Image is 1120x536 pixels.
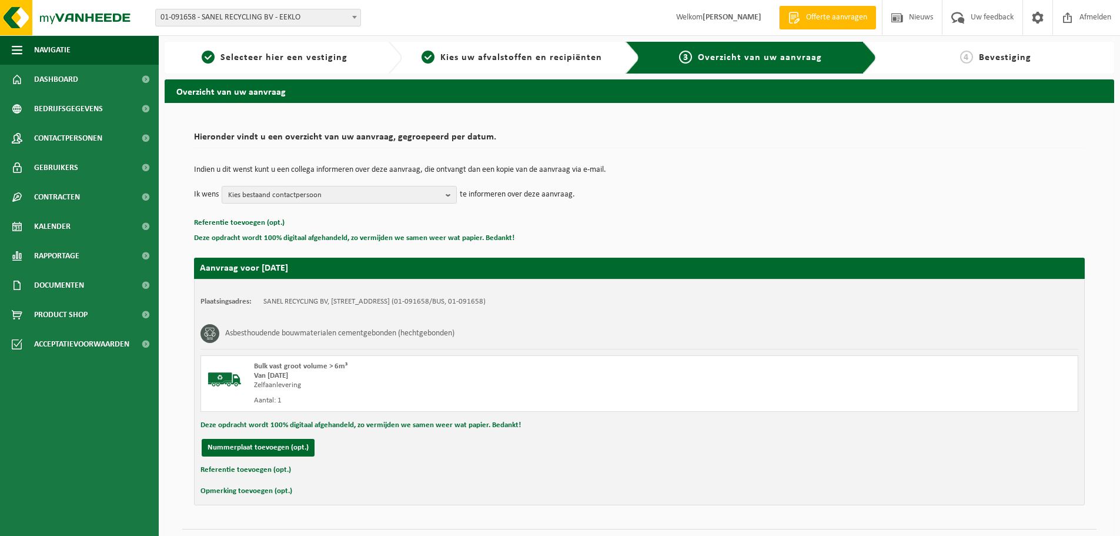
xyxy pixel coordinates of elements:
span: Bedrijfsgegevens [34,94,103,124]
span: Dashboard [34,65,78,94]
span: Navigatie [34,35,71,65]
p: Ik wens [194,186,219,204]
div: Zelfaanlevering [254,381,687,390]
span: Contracten [34,182,80,212]
span: Documenten [34,271,84,300]
button: Referentie toevoegen (opt.) [200,462,291,478]
button: Referentie toevoegen (opt.) [194,215,285,231]
span: 1 [202,51,215,64]
h3: Asbesthoudende bouwmaterialen cementgebonden (hechtgebonden) [225,324,454,343]
button: Nummerplaat toevoegen (opt.) [202,439,315,457]
span: Selecteer hier een vestiging [220,53,347,62]
p: Indien u dit wenst kunt u een collega informeren over deze aanvraag, die ontvangt dan een kopie v... [194,166,1085,174]
a: Offerte aanvragen [779,6,876,29]
strong: Van [DATE] [254,372,288,379]
span: 4 [960,51,973,64]
span: Bulk vast groot volume > 6m³ [254,362,347,370]
div: Aantal: 1 [254,396,687,405]
h2: Overzicht van uw aanvraag [165,79,1114,102]
button: Opmerking toevoegen (opt.) [200,484,292,499]
button: Deze opdracht wordt 100% digitaal afgehandeld, zo vermijden we samen weer wat papier. Bedankt! [194,231,514,246]
strong: Plaatsingsadres: [200,298,252,305]
span: Rapportage [34,241,79,271]
span: 3 [679,51,692,64]
a: 2Kies uw afvalstoffen en recipiënten [408,51,616,65]
span: Kalender [34,212,71,241]
span: Contactpersonen [34,124,102,153]
span: 01-091658 - SANEL RECYCLING BV - EEKLO [156,9,360,26]
span: Kies uw afvalstoffen en recipiënten [440,53,602,62]
a: 1Selecteer hier een vestiging [170,51,379,65]
span: Bevestiging [979,53,1031,62]
span: 01-091658 - SANEL RECYCLING BV - EEKLO [155,9,361,26]
h2: Hieronder vindt u een overzicht van uw aanvraag, gegroepeerd per datum. [194,132,1085,148]
span: 2 [422,51,434,64]
span: Gebruikers [34,153,78,182]
button: Deze opdracht wordt 100% digitaal afgehandeld, zo vermijden we samen weer wat papier. Bedankt! [200,418,521,433]
img: BL-SO-LV.png [207,362,242,397]
p: te informeren over deze aanvraag. [460,186,575,204]
span: Product Shop [34,300,88,329]
span: Overzicht van uw aanvraag [698,53,822,62]
button: Kies bestaand contactpersoon [222,186,457,204]
strong: Aanvraag voor [DATE] [200,264,288,273]
strong: [PERSON_NAME] [703,13,761,22]
span: Acceptatievoorwaarden [34,329,129,359]
td: SANEL RECYCLING BV, [STREET_ADDRESS] (01-091658/BUS, 01-091658) [263,297,486,307]
span: Kies bestaand contactpersoon [228,187,441,204]
span: Offerte aanvragen [803,12,870,24]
